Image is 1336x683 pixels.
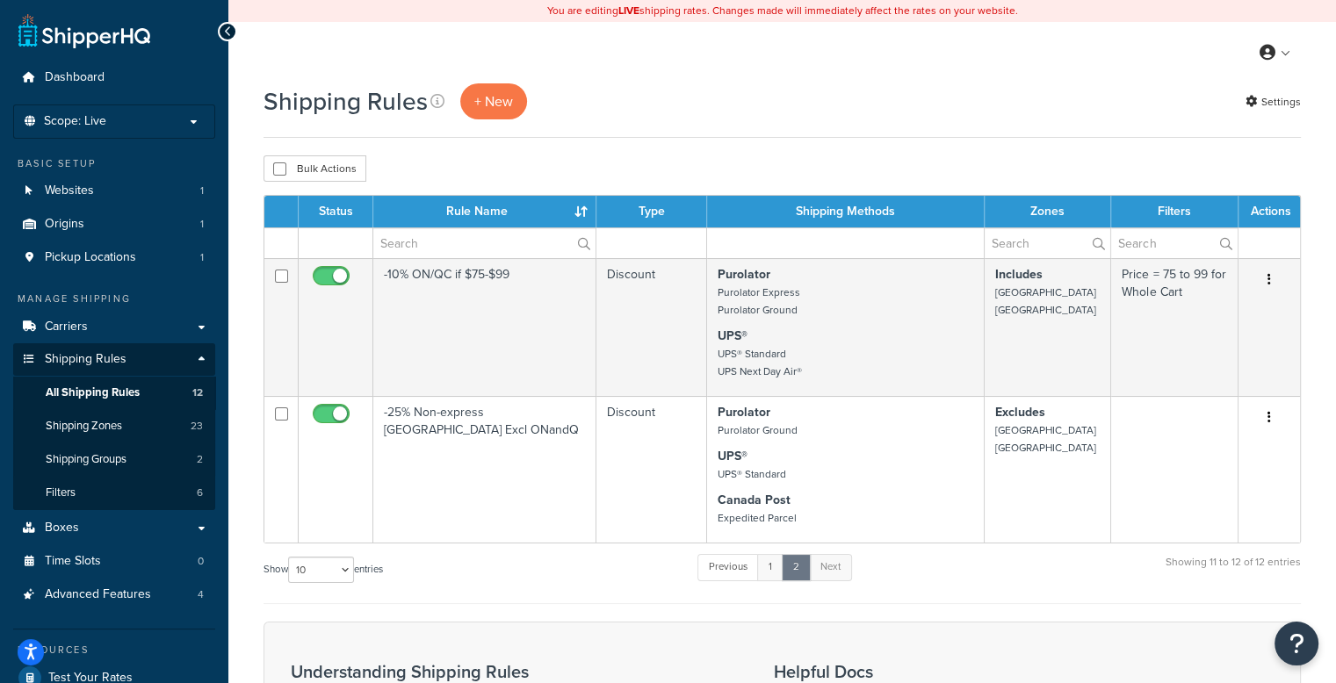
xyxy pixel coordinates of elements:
[197,485,203,500] span: 6
[1239,196,1300,227] th: Actions
[1246,90,1301,114] a: Settings
[45,587,151,602] span: Advanced Features
[13,545,215,578] li: Time Slots
[809,554,852,580] a: Next
[995,265,1043,284] strong: Includes
[13,291,215,306] div: Manage Shipping
[460,83,527,119] p: + New
[373,228,596,258] input: Search
[13,208,215,241] li: Origins
[373,258,596,396] td: -10% ON/QC if $75-$99
[288,557,354,583] select: Showentries
[13,377,215,409] a: All Shipping Rules 12
[13,545,215,578] a: Time Slots 0
[198,554,204,569] span: 0
[718,327,747,345] strong: UPS®
[618,3,639,18] b: LIVE
[13,61,215,94] a: Dashboard
[1111,196,1239,227] th: Filters
[757,554,784,580] a: 1
[191,419,203,434] span: 23
[264,557,383,583] label: Show entries
[45,250,136,265] span: Pickup Locations
[13,311,215,343] a: Carriers
[45,554,101,569] span: Time Slots
[200,250,204,265] span: 1
[45,70,105,85] span: Dashboard
[985,228,1111,258] input: Search
[718,346,802,379] small: UPS® Standard UPS Next Day Air®
[718,447,747,465] strong: UPS®
[718,491,791,509] strong: Canada Post
[718,510,797,526] small: Expedited Parcel
[13,343,215,510] li: Shipping Rules
[200,217,204,232] span: 1
[995,422,1096,456] small: [GEOGRAPHIC_DATA] [GEOGRAPHIC_DATA]
[995,284,1096,318] small: [GEOGRAPHIC_DATA] [GEOGRAPHIC_DATA]
[718,403,770,421] strong: Purolator
[13,241,215,274] a: Pickup Locations 1
[198,587,204,602] span: 4
[46,419,122,434] span: Shipping Zones
[13,175,215,207] li: Websites
[718,466,786,482] small: UPS® Standard
[45,217,84,232] span: Origins
[13,377,215,409] li: All Shipping Rules
[13,410,215,442] li: Shipping Zones
[45,183,94,198] span: Websites
[697,554,759,580] a: Previous
[13,512,215,544] a: Boxes
[46,452,126,467] span: Shipping Groups
[13,175,215,207] a: Websites 1
[985,196,1112,227] th: Zones
[995,403,1045,421] strong: Excludes
[1111,228,1238,258] input: Search
[373,196,596,227] th: Rule Name : activate to sort column ascending
[192,385,203,400] span: 12
[718,265,770,284] strong: Purolator
[13,443,215,476] a: Shipping Groups 2
[13,208,215,241] a: Origins 1
[718,422,798,438] small: Purolator Ground
[1275,622,1318,665] button: Open Resource Center
[44,114,106,129] span: Scope: Live
[46,385,140,400] span: All Shipping Rules
[299,196,373,227] th: Status
[13,443,215,476] li: Shipping Groups
[13,579,215,611] a: Advanced Features 4
[1111,258,1239,396] td: Price = 75 to 99 for Whole Cart
[13,410,215,442] a: Shipping Zones 23
[718,284,800,318] small: Purolator Express Purolator Ground
[782,554,811,580] a: 2
[13,241,215,274] li: Pickup Locations
[13,477,215,509] li: Filters
[707,196,984,227] th: Shipping Methods
[596,258,707,396] td: Discount
[13,343,215,376] a: Shipping Rules
[596,196,707,227] th: Type
[200,183,204,198] span: 1
[373,396,596,543] td: -25% Non-express [GEOGRAPHIC_DATA] Excl ONandQ
[264,84,428,119] h1: Shipping Rules
[45,521,79,536] span: Boxes
[596,396,707,543] td: Discount
[13,156,215,171] div: Basic Setup
[13,579,215,611] li: Advanced Features
[13,477,215,509] a: Filters 6
[18,13,150,48] a: ShipperHQ Home
[45,320,88,334] span: Carriers
[774,662,1062,681] h3: Helpful Docs
[1166,552,1301,590] div: Showing 11 to 12 of 12 entries
[45,352,126,367] span: Shipping Rules
[291,662,730,681] h3: Understanding Shipping Rules
[46,485,76,500] span: Filters
[197,452,203,467] span: 2
[13,643,215,658] div: Resources
[264,155,366,182] button: Bulk Actions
